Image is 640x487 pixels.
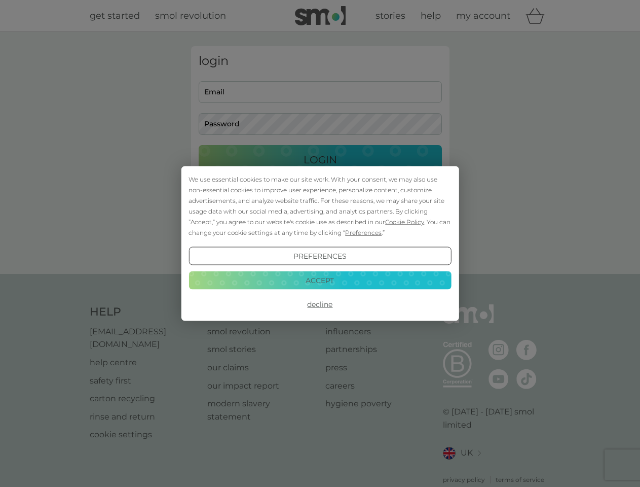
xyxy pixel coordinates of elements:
[345,229,382,236] span: Preferences
[385,218,424,226] span: Cookie Policy
[181,166,459,321] div: Cookie Consent Prompt
[189,295,451,314] button: Decline
[189,271,451,289] button: Accept
[189,247,451,265] button: Preferences
[189,174,451,238] div: We use essential cookies to make our site work. With your consent, we may also use non-essential ...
